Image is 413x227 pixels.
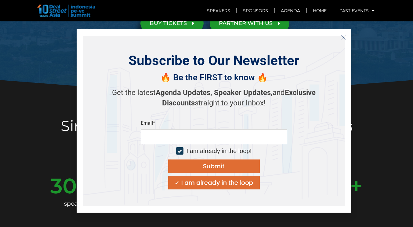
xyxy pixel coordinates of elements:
[140,14,204,32] a: BUY TICKETS
[150,20,187,26] span: BUY TICKETS
[210,14,289,32] a: PARTNER WITH US
[307,4,333,18] a: Home
[237,4,274,18] a: Sponsors
[350,175,363,196] span: +
[36,119,378,148] h2: Since [DATE], our Indonesia summit has hosted
[275,4,306,18] a: Agenda
[201,4,236,18] a: Speakers
[219,20,273,26] span: PARTNER WITH US
[50,175,91,196] span: 300
[50,196,103,211] div: speakers
[333,4,381,18] a: Past Events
